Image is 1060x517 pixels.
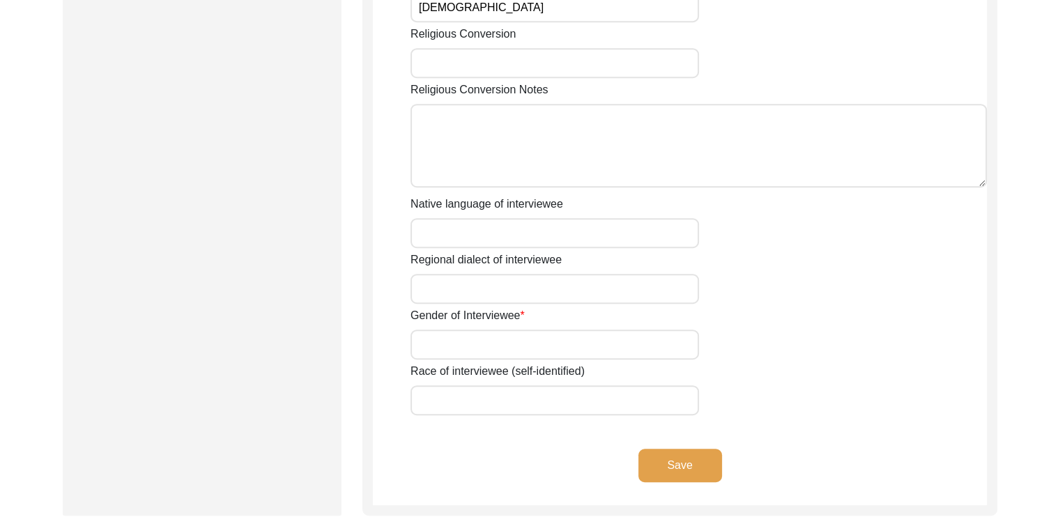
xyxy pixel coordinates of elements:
label: Religious Conversion Notes [410,82,548,98]
label: Race of interviewee (self-identified) [410,363,585,380]
label: Gender of Interviewee [410,307,525,324]
label: Religious Conversion [410,26,516,43]
label: Regional dialect of interviewee [410,252,562,268]
label: Native language of interviewee [410,196,563,213]
button: Save [638,449,722,482]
